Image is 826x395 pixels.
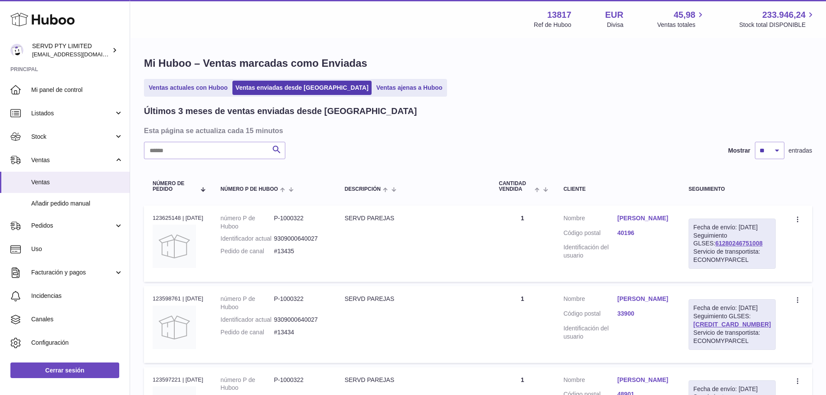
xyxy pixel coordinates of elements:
[31,86,123,94] span: Mi panel de control
[657,9,705,29] a: 45,98 Ventas totales
[499,181,533,192] span: Cantidad vendida
[739,21,816,29] span: Stock total DISPONIBLE
[345,376,482,384] div: SERVD PAREJAS
[693,223,771,232] div: Fecha de envío: [DATE]
[274,295,327,311] dd: P-1000322
[617,214,671,222] a: [PERSON_NAME]
[274,328,327,336] dd: #13434
[689,186,776,192] div: Seguimiento
[739,9,816,29] a: 233.946,24 Stock total DISPONIBLE
[221,316,274,324] dt: Identificador actual
[563,376,617,386] dt: Nombre
[31,245,123,253] span: Uso
[221,186,278,192] span: número P de Huboo
[563,243,617,260] dt: Identificación del usuario
[789,147,812,155] span: entradas
[221,376,274,392] dt: número P de Huboo
[490,206,555,282] td: 1
[274,235,327,243] dd: 9309000640027
[31,315,123,323] span: Canales
[31,156,114,164] span: Ventas
[221,328,274,336] dt: Pedido de canal
[563,214,617,225] dt: Nombre
[144,56,812,70] h1: Mi Huboo – Ventas marcadas como Enviadas
[617,376,671,384] a: [PERSON_NAME]
[31,222,114,230] span: Pedidos
[153,376,203,384] div: 123597221 | [DATE]
[31,268,114,277] span: Facturación y pagos
[617,229,671,237] a: 40196
[153,225,196,268] img: no-photo.jpg
[221,247,274,255] dt: Pedido de canal
[345,186,381,192] span: Descripción
[617,310,671,318] a: 33900
[274,376,327,392] dd: P-1000322
[221,235,274,243] dt: Identificador actual
[31,109,114,118] span: Listados
[607,21,624,29] div: Divisa
[31,133,114,141] span: Stock
[232,81,372,95] a: Ventas enviadas desde [GEOGRAPHIC_DATA]
[146,81,231,95] a: Ventas actuales con Huboo
[31,178,123,186] span: Ventas
[144,105,417,117] h2: Últimos 3 meses de ventas enviadas desde [GEOGRAPHIC_DATA]
[153,306,196,349] img: no-photo.jpg
[689,299,776,349] div: Seguimiento GLSES:
[10,44,23,57] img: internalAdmin-13817@internal.huboo.com
[693,248,771,264] div: Servicio de transportista: ECONOMYPARCEL
[693,304,771,312] div: Fecha de envío: [DATE]
[144,126,810,135] h3: Esta página se actualiza cada 15 minutos
[563,229,617,239] dt: Código postal
[547,9,571,21] strong: 13817
[153,214,203,222] div: 123625148 | [DATE]
[693,385,771,393] div: Fecha de envío: [DATE]
[373,81,446,95] a: Ventas ajenas a Huboo
[534,21,571,29] div: Ref de Huboo
[693,321,771,328] a: [CREDIT_CARD_NUMBER]
[153,181,196,192] span: Número de pedido
[689,219,776,269] div: Seguimiento GLSES:
[490,286,555,362] td: 1
[32,42,110,59] div: SERVD PTY LIMITED
[221,295,274,311] dt: número P de Huboo
[657,21,705,29] span: Ventas totales
[605,9,624,21] strong: EUR
[274,247,327,255] dd: #13435
[31,292,123,300] span: Incidencias
[563,324,617,341] dt: Identificación del usuario
[274,214,327,231] dd: P-1000322
[32,51,127,58] span: [EMAIL_ADDRESS][DOMAIN_NAME]
[762,9,806,21] span: 233.946,24
[274,316,327,324] dd: 9309000640027
[674,9,695,21] span: 45,98
[345,295,482,303] div: SERVD PAREJAS
[153,295,203,303] div: 123598761 | [DATE]
[728,147,750,155] label: Mostrar
[31,339,123,347] span: Configuración
[345,214,482,222] div: SERVD PAREJAS
[31,199,123,208] span: Añadir pedido manual
[10,362,119,378] a: Cerrar sesión
[563,310,617,320] dt: Código postal
[221,214,274,231] dt: número P de Huboo
[617,295,671,303] a: [PERSON_NAME]
[715,240,763,247] a: 61280246751008
[693,329,771,345] div: Servicio de transportista: ECONOMYPARCEL
[563,295,617,305] dt: Nombre
[563,186,671,192] div: Cliente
